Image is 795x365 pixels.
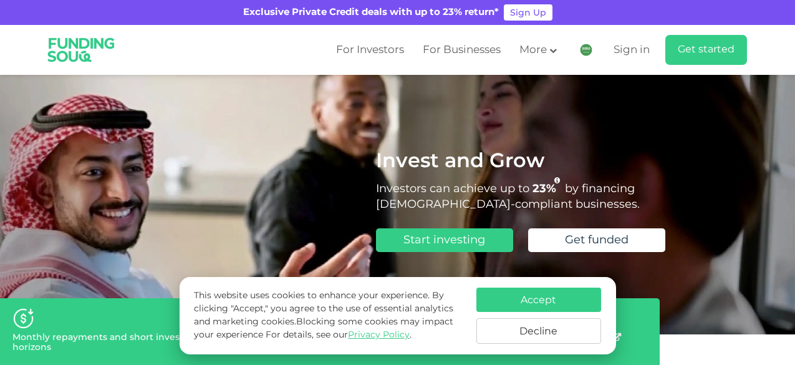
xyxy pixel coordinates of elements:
[528,228,665,252] a: Get funded
[476,318,601,344] button: Decline
[678,45,735,54] span: Get started
[565,235,629,246] span: Get funded
[420,40,504,61] a: For Businesses
[194,318,453,339] span: Blocking some cookies may impact your experience
[376,152,544,172] span: Invest and Grow
[333,40,407,61] a: For Investors
[504,4,552,21] a: Sign Up
[243,6,499,20] div: Exclusive Private Credit deals with up to 23% return*
[12,333,216,353] p: Monthly repayments and short investment horizons
[476,288,601,312] button: Accept
[194,290,463,342] p: This website uses cookies to enhance your experience. By clicking "Accept," you agree to the use ...
[614,45,650,56] span: Sign in
[403,235,485,246] span: Start investing
[532,183,565,195] span: 23%
[376,228,513,252] a: Start investing
[554,177,560,184] i: 23% IRR (expected) ~ 15% Net yield (expected)
[12,308,34,329] img: personaliseYourRisk
[610,40,650,61] a: Sign in
[39,27,123,72] img: Logo
[580,44,592,56] img: SA Flag
[376,183,529,195] span: Investors can achieve up to
[348,331,410,339] a: Privacy Policy
[266,331,412,339] span: For details, see our .
[519,45,547,56] span: More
